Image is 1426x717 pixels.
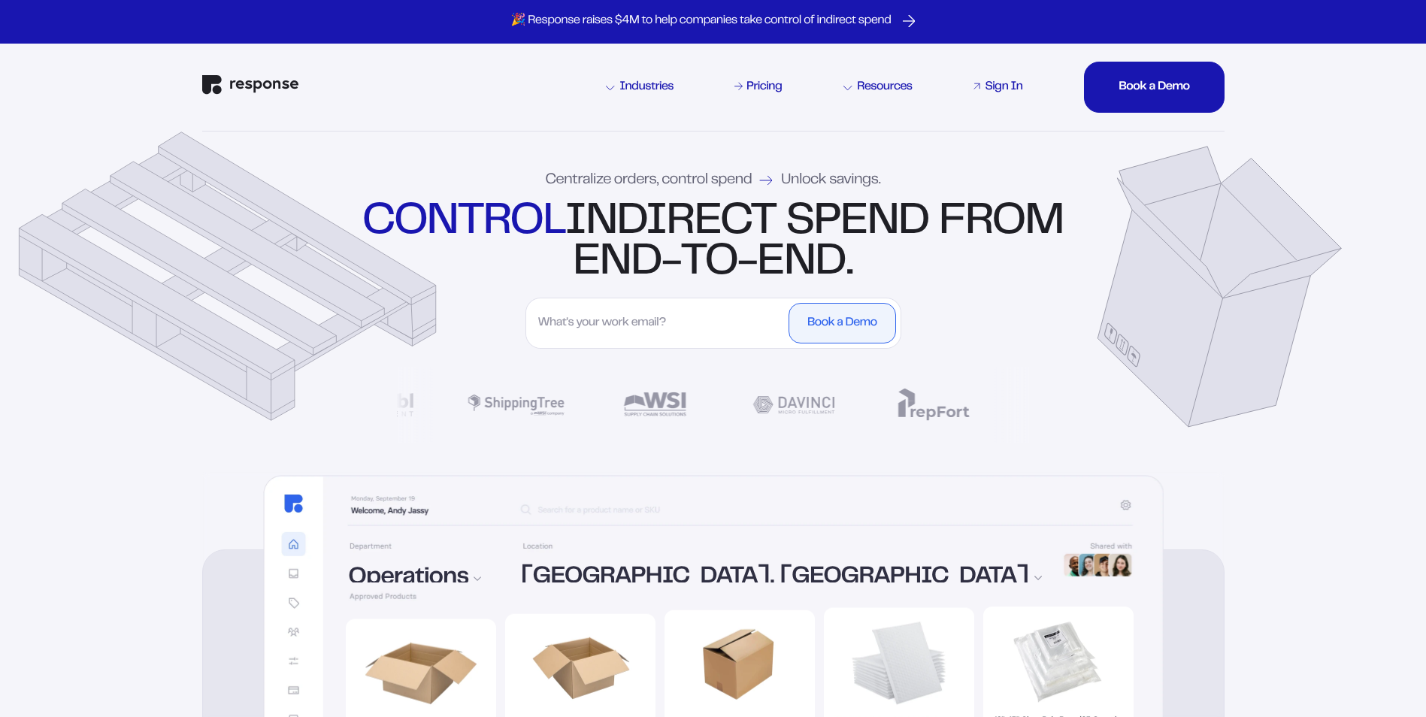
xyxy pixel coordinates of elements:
[843,81,912,93] div: Resources
[746,81,782,93] div: Pricing
[606,81,674,93] div: Industries
[789,303,895,343] button: Book a Demo
[546,173,881,188] div: Centralize orders, control spend
[521,566,1043,590] div: [GEOGRAPHIC_DATA], [GEOGRAPHIC_DATA]
[511,14,892,29] p: 🎉 Response raises $4M to help companies take control of indirect spend
[985,81,1022,93] div: Sign In
[202,75,298,95] img: Response Logo
[970,78,1025,96] a: Sign In
[1084,62,1224,113] button: Book a DemoBook a DemoBook a DemoBook a DemoBook a Demo
[349,531,504,555] div: Fulfillment
[521,530,1043,554] div: [GEOGRAPHIC_DATA], [GEOGRAPHIC_DATA]
[202,75,298,98] a: Response Home
[1119,81,1189,93] div: Book a Demo
[349,567,504,591] div: Operations
[359,202,1067,283] div: indirect spend from end-to-end.
[531,303,786,343] input: What's your work email?
[807,317,876,329] div: Book a Demo
[362,203,565,242] strong: control
[732,78,785,96] a: Pricing
[781,173,880,188] span: Unlock savings.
